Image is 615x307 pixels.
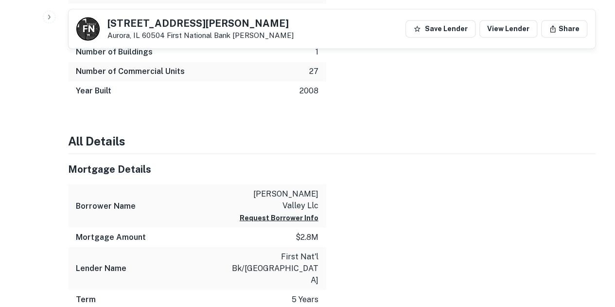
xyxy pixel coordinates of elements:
[297,7,318,19] p: retail
[107,18,294,28] h5: [STREET_ADDRESS][PERSON_NAME]
[76,293,96,305] h6: Term
[76,17,100,40] a: F N
[68,132,596,149] h4: All Details
[405,20,475,37] button: Save Lender
[240,212,318,223] button: Request Borrower Info
[83,22,94,36] p: F N
[541,20,587,37] button: Share
[167,31,294,39] a: First National Bank [PERSON_NAME]
[76,262,126,274] h6: Lender Name
[76,66,185,77] h6: Number of Commercial Units
[68,162,326,176] h5: Mortgage Details
[76,46,153,58] h6: Number of Buildings
[76,7,120,19] h6: Asset Type
[309,66,318,77] p: 27
[479,20,537,37] a: View Lender
[566,229,615,276] iframe: Chat Widget
[299,85,318,97] p: 2008
[231,251,318,286] p: first nat'l bk/[GEOGRAPHIC_DATA]
[76,85,111,97] h6: Year Built
[76,200,136,212] h6: Borrower Name
[292,293,318,305] p: 5 years
[316,46,318,58] p: 1
[76,231,146,243] h6: Mortgage Amount
[296,231,318,243] p: $2.8m
[231,188,318,211] p: [PERSON_NAME] valley llc
[107,31,294,40] p: Aurora, IL 60504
